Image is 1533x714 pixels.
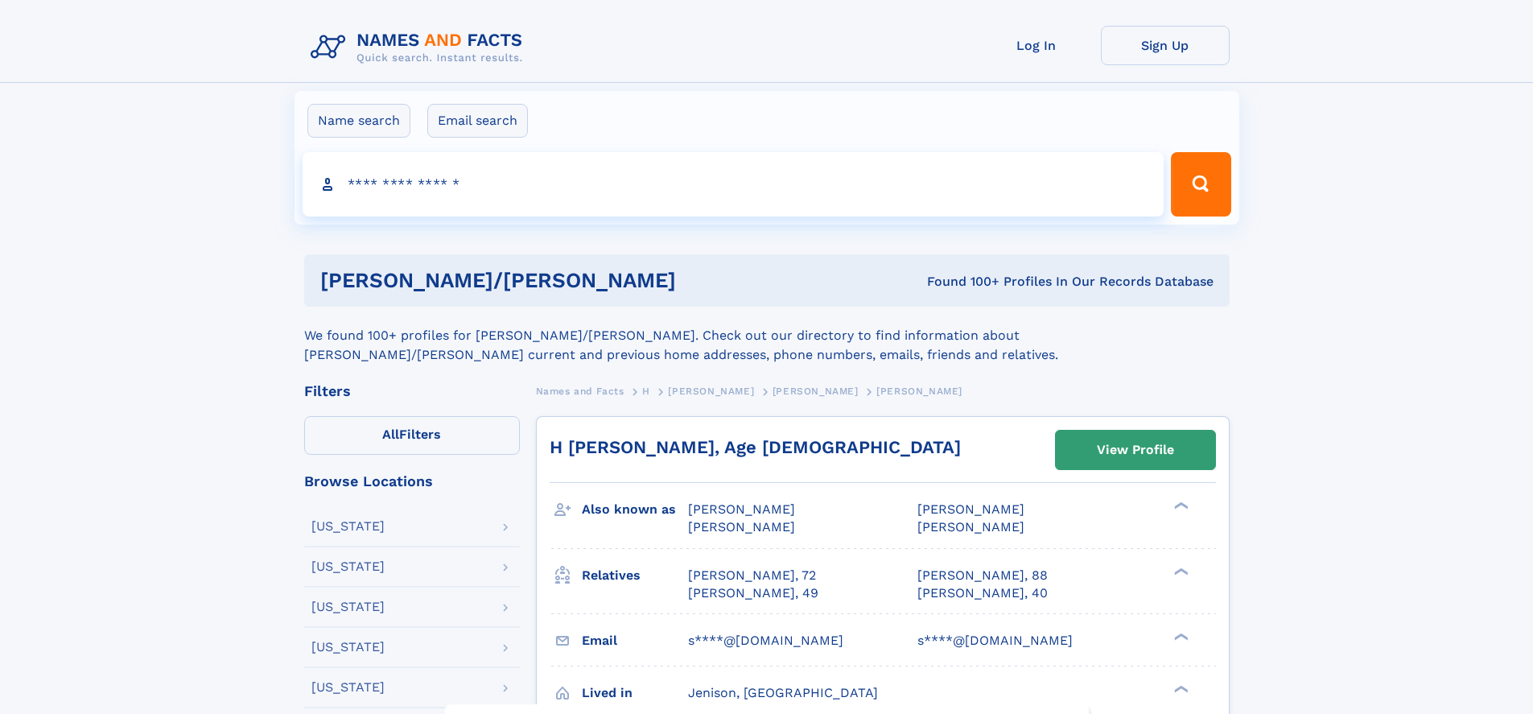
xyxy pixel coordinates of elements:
[304,384,520,398] div: Filters
[320,270,802,291] h1: [PERSON_NAME]/[PERSON_NAME]
[688,685,878,700] span: Jenison, [GEOGRAPHIC_DATA]
[1171,152,1230,217] button: Search Button
[917,519,1024,534] span: [PERSON_NAME]
[917,584,1048,602] a: [PERSON_NAME], 40
[311,641,385,654] div: [US_STATE]
[1101,26,1230,65] a: Sign Up
[972,26,1101,65] a: Log In
[307,104,410,138] label: Name search
[550,437,961,457] a: H [PERSON_NAME], Age [DEMOGRAPHIC_DATA]
[304,474,520,489] div: Browse Locations
[917,501,1024,517] span: [PERSON_NAME]
[668,381,754,401] a: [PERSON_NAME]
[688,519,795,534] span: [PERSON_NAME]
[304,307,1230,365] div: We found 100+ profiles for [PERSON_NAME]/[PERSON_NAME]. Check out our directory to find informati...
[303,152,1164,217] input: search input
[1056,431,1215,469] a: View Profile
[668,386,754,397] span: [PERSON_NAME]
[382,427,399,442] span: All
[642,381,650,401] a: H
[1170,631,1189,642] div: ❯
[1170,683,1189,694] div: ❯
[582,627,688,654] h3: Email
[688,584,818,602] a: [PERSON_NAME], 49
[582,562,688,589] h3: Relatives
[427,104,528,138] label: Email search
[688,501,795,517] span: [PERSON_NAME]
[876,386,962,397] span: [PERSON_NAME]
[917,567,1048,584] a: [PERSON_NAME], 88
[642,386,650,397] span: H
[304,26,536,69] img: Logo Names and Facts
[311,560,385,573] div: [US_STATE]
[582,496,688,523] h3: Also known as
[688,567,816,584] a: [PERSON_NAME], 72
[1170,501,1189,511] div: ❯
[1170,566,1189,576] div: ❯
[304,416,520,455] label: Filters
[311,681,385,694] div: [US_STATE]
[802,273,1214,291] div: Found 100+ Profiles In Our Records Database
[773,381,859,401] a: [PERSON_NAME]
[773,386,859,397] span: [PERSON_NAME]
[311,601,385,613] div: [US_STATE]
[311,520,385,533] div: [US_STATE]
[536,381,624,401] a: Names and Facts
[582,679,688,707] h3: Lived in
[1097,431,1174,468] div: View Profile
